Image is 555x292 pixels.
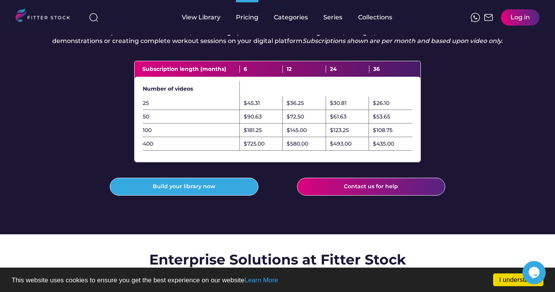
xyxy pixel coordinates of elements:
em: Subscriptions shown are per month and based upon video only. [302,37,503,45]
a: I understand! [493,273,543,286]
h3: Enterprise Solutions at Fitter Stock [149,250,406,269]
div: 50 [143,113,239,121]
div: $36.25 [287,100,304,107]
div: fvck [274,4,284,12]
iframe: chat widget [523,261,547,284]
img: meteor-icons_whatsapp%20%281%29.svg [471,13,480,22]
div: $45.31 [244,100,260,107]
div: 6 [240,65,283,73]
div: An extensive collection of premium exercise videos, each lasting up to one minute, featuring fitn... [15,28,540,46]
a: Learn More [244,277,278,284]
div: Series [323,13,343,22]
img: Frame%2051.svg [484,13,493,22]
div: $580.00 [287,140,308,148]
img: LOGO.svg [15,9,77,24]
button: Build your library now [110,178,258,196]
p: This website uses cookies to ensure you get the best experience on our website [12,277,543,283]
div: 25 [143,100,239,107]
div: $72.50 [287,113,304,121]
div: $108.75 [373,127,393,134]
img: search-normal%203.svg [89,13,98,22]
div: $26.10 [373,100,389,107]
div: 400 [143,140,239,148]
div: $53.65 [373,113,390,121]
div: 36 [369,65,413,73]
div: $61.63 [330,113,347,121]
div: $30.81 [330,100,347,107]
div: $90.63 [244,113,262,121]
div: Pricing [236,13,258,22]
div: $181.25 [244,127,262,134]
div: 24 [326,65,369,73]
button: Contact us for help [297,178,446,196]
div: Number of videos [143,85,239,93]
div: $123.25 [330,127,349,134]
div: 100 [143,127,239,134]
div: $145.00 [287,127,307,134]
div: $725.00 [244,140,265,148]
div: $435.00 [373,140,394,148]
div: Categories [274,13,308,22]
div: 12 [283,65,326,73]
div: Subscription length (months) [142,65,240,73]
div: Collections [358,13,392,22]
div: View Library [182,13,220,22]
div: Log in [511,13,530,22]
div: $493.00 [330,140,352,148]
